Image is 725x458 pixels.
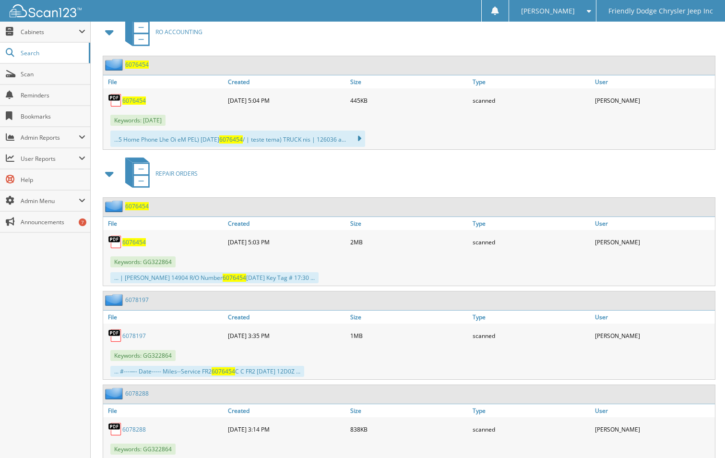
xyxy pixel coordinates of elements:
a: 6076454 [122,96,146,105]
a: File [103,404,226,417]
div: ...5 Home Phone Lhe Oi eM PEL) [DATE] / | teste tema) TRUCK nis | 126036 a... [110,131,365,147]
span: User Reports [21,155,79,163]
img: PDF.png [108,422,122,436]
span: Admin Reports [21,133,79,142]
div: [DATE] 3:35 PM [226,326,348,345]
a: REPAIR ORDERS [119,155,198,193]
span: 6076454 [212,367,235,375]
a: 6078197 [125,296,149,304]
a: Created [226,75,348,88]
img: PDF.png [108,328,122,343]
a: 6076454 [122,238,146,246]
span: REPAIR ORDERS [155,169,198,178]
a: Type [470,217,593,230]
span: Announcements [21,218,85,226]
a: Type [470,75,593,88]
a: File [103,75,226,88]
a: Created [226,217,348,230]
div: ... | [PERSON_NAME] 14904 R/O Number [DATE] Key Tag # 17:30 ... [110,272,319,283]
div: [PERSON_NAME] [593,91,715,110]
span: Keywords: [DATE] [110,115,166,126]
a: Created [226,404,348,417]
span: RO ACCOUNTING [155,28,202,36]
a: Size [348,404,470,417]
div: ... #---—- Date----- Miles--Service FR2 C C FR2 [DATE] 12D0Z ... [110,366,304,377]
a: 6078288 [125,389,149,398]
div: 445KB [348,91,470,110]
div: scanned [470,91,593,110]
img: PDF.png [108,93,122,108]
div: scanned [470,326,593,345]
span: Help [21,176,85,184]
span: Scan [21,70,85,78]
img: folder2.png [105,59,125,71]
a: Size [348,75,470,88]
img: PDF.png [108,235,122,249]
a: Created [226,311,348,324]
span: Reminders [21,91,85,99]
img: folder2.png [105,387,125,399]
div: scanned [470,232,593,252]
span: Keywords: GG322864 [110,350,176,361]
a: Size [348,217,470,230]
div: [DATE] 5:03 PM [226,232,348,252]
div: [DATE] 3:14 PM [226,420,348,439]
a: 6078288 [122,425,146,434]
a: File [103,217,226,230]
a: User [593,75,715,88]
div: [DATE] 5:04 PM [226,91,348,110]
a: User [593,311,715,324]
span: Search [21,49,84,57]
a: User [593,404,715,417]
span: 6076454 [219,135,243,144]
a: RO ACCOUNTING [119,13,202,51]
a: Type [470,404,593,417]
span: Bookmarks [21,112,85,121]
span: 6076454 [223,274,246,282]
a: Size [348,311,470,324]
img: scan123-logo-white.svg [10,4,82,17]
a: File [103,311,226,324]
div: 2MB [348,232,470,252]
a: 6078197 [122,332,146,340]
iframe: Chat Widget [677,412,725,458]
div: [PERSON_NAME] [593,232,715,252]
img: folder2.png [105,294,125,306]
span: Keywords: GG322864 [110,256,176,267]
a: 6076454 [125,202,149,210]
div: [PERSON_NAME] [593,326,715,345]
span: Cabinets [21,28,79,36]
div: 7 [79,218,86,226]
div: 1MB [348,326,470,345]
a: Type [470,311,593,324]
span: Admin Menu [21,197,79,205]
div: 838KB [348,420,470,439]
a: User [593,217,715,230]
div: [PERSON_NAME] [593,420,715,439]
img: folder2.png [105,200,125,212]
div: scanned [470,420,593,439]
span: [PERSON_NAME] [521,8,575,14]
a: 6076454 [125,60,149,69]
span: Keywords: GG322864 [110,444,176,455]
span: Friendly Dodge Chrysler Jeep Inc [608,8,713,14]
